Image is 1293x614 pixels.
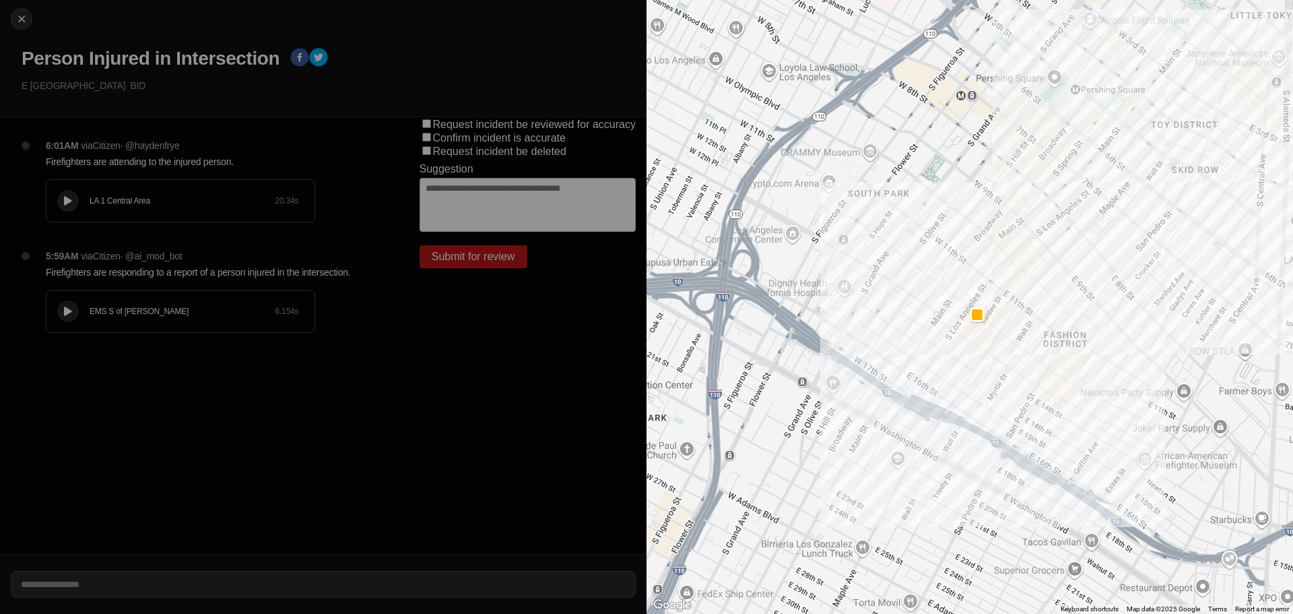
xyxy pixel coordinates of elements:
[290,48,309,69] button: facebook
[90,195,275,206] div: LA 1 Central Area
[46,266,366,279] p: Firefighters are responding to a report of a person injured in the intersection.
[275,195,298,206] div: 20.34 s
[1061,605,1119,614] button: Keyboard shortcuts
[309,48,328,69] button: twitter
[81,139,179,152] p: via Citizen · @ haydenfrye
[275,306,298,317] div: 6.154 s
[1235,605,1289,613] a: Report a map error
[433,119,636,130] label: Request incident be reviewed for accuracy
[433,146,566,157] label: Request incident be deleted
[46,139,78,152] p: 6:01AM
[15,12,28,26] img: cancel
[650,596,694,614] img: Google
[81,249,182,263] p: via Citizen · @ ai_mod_bot
[90,306,275,317] div: EMS S of [PERSON_NAME]
[46,155,366,168] p: Firefighters are attending to the injured person.
[46,249,78,263] p: 5:59AM
[1208,605,1227,613] a: Terms (opens in new tab)
[22,79,636,92] p: E [GEOGRAPHIC_DATA] · BID
[420,163,473,175] label: Suggestion
[420,245,527,268] button: Submit for review
[433,132,566,144] label: Confirm incident is accurate
[1127,605,1200,613] span: Map data ©2025 Google
[650,596,694,614] a: Open this area in Google Maps (opens a new window)
[22,47,279,71] h1: Person Injured in Intersection
[11,8,32,30] button: cancel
